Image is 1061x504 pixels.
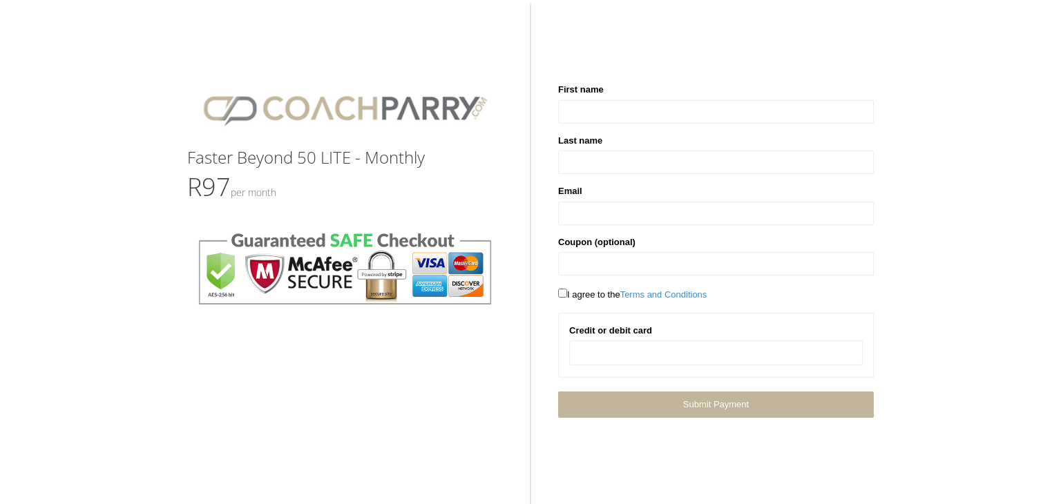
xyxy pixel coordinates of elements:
span: R97 [187,170,276,204]
label: Credit or debit card [569,324,652,338]
span: I agree to the [558,289,707,300]
label: Last name [558,134,602,148]
h3: Faster Beyond 50 LITE - Monthly [187,148,503,166]
span: Submit Payment [683,399,749,409]
label: Coupon (optional) [558,235,635,249]
iframe: Secure payment input frame [578,347,854,358]
label: Email [558,184,582,198]
small: Per Month [231,186,276,199]
a: Terms and Conditions [620,289,707,300]
a: Submit Payment [558,391,874,417]
img: CPlogo.png [187,83,503,135]
label: First name [558,83,604,97]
